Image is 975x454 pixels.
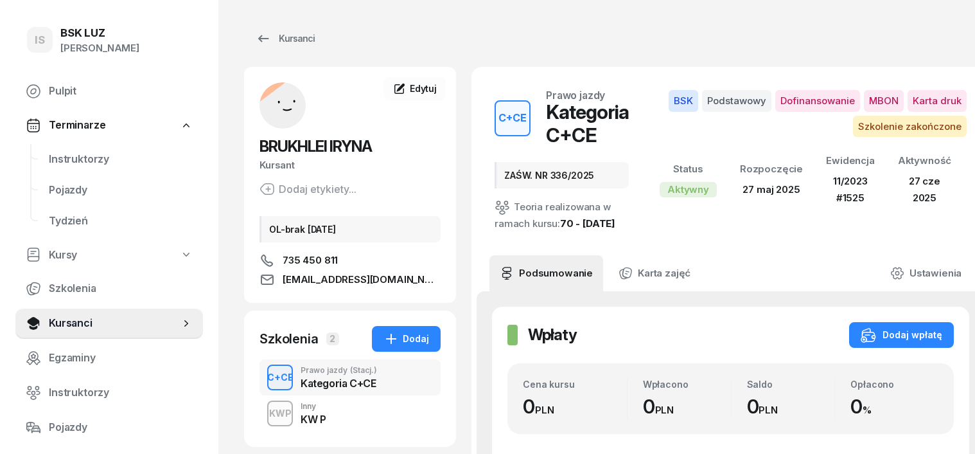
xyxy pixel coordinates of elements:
[15,412,203,443] a: Pojazdy
[15,111,203,140] a: Terminarze
[495,100,531,136] button: C+CE
[826,173,875,206] div: 11/2023 #1525
[742,183,800,195] span: 27 maj 2025
[49,350,193,367] span: Egzaminy
[775,90,860,112] span: Dofinansowanie
[643,379,731,390] div: Wpłacono
[15,273,203,304] a: Szkolenia
[528,325,577,345] h2: Wpłaty
[853,116,967,138] span: Szkolenie zakończone
[826,152,875,169] div: Ewidencja
[301,378,377,388] div: Kategoria C+CE
[283,272,441,287] span: [EMAIL_ADDRESS][DOMAIN_NAME]
[535,404,554,416] small: PLN
[259,272,441,287] a: [EMAIL_ADDRESS][DOMAIN_NAME]
[495,162,629,188] div: ZAŚW. NR 336/2025
[410,83,437,94] span: Edytuj
[267,401,293,426] button: KWP
[49,280,193,297] span: Szkolenia
[259,181,356,197] button: Dodaj etykiety...
[523,395,627,419] div: 0
[908,90,967,112] span: Karta druk
[15,343,203,374] a: Egzaminy
[384,77,446,100] a: Edytuj
[244,26,326,51] a: Kursanci
[267,365,293,390] button: C+CE
[880,255,972,291] a: Ustawienia
[49,419,193,436] span: Pojazdy
[546,90,605,100] div: Prawo jazdy
[861,327,942,343] div: Dodaj wpłatę
[864,90,904,112] span: MBON
[15,76,203,107] a: Pulpit
[49,151,193,168] span: Instruktorzy
[259,253,441,268] a: 735 450 811
[15,308,203,339] a: Kursanci
[259,395,441,431] button: KWPInnyKW P
[850,379,938,390] div: Opłacono
[60,40,139,57] div: [PERSON_NAME]
[643,395,731,419] div: 0
[259,330,319,348] div: Szkolenia
[383,331,429,347] div: Dodaj
[39,175,203,206] a: Pojazdy
[259,359,441,395] button: C+CEPrawo jazdy(Stacj.)Kategoria C+CE
[264,405,297,421] div: KWP
[49,385,193,401] span: Instruktorzy
[372,326,441,352] button: Dodaj
[747,395,835,419] div: 0
[49,247,77,264] span: Kursy
[495,199,629,232] div: Teoria realizowana w ramach kursu:
[35,35,45,46] span: IS
[49,182,193,199] span: Pojazdy
[546,100,629,147] div: Kategoria C+CE
[759,404,778,416] small: PLN
[256,31,315,46] div: Kursanci
[326,332,339,345] span: 2
[301,367,377,374] div: Prawo jazdy
[608,255,701,291] a: Karta zajęć
[49,117,105,134] span: Terminarze
[49,83,193,100] span: Pulpit
[39,206,203,237] a: Tydzień
[560,217,615,230] a: 70 - [DATE]
[493,107,532,129] div: C+CE
[301,403,326,410] div: Inny
[49,213,193,230] span: Tydzień
[15,241,203,270] a: Kursy
[655,404,674,416] small: PLN
[702,90,771,112] span: Podstawowy
[39,144,203,175] a: Instruktorzy
[644,90,967,137] button: BSKPodstawowyDofinansowanieMBONKarta drukSzkolenie zakończone
[283,253,338,268] span: 735 450 811
[60,28,139,39] div: BSK LUZ
[301,414,326,424] div: KW P
[259,137,372,156] span: BRUKHLEI IRYNA
[863,404,872,416] small: %
[898,152,952,169] div: Aktywność
[747,379,835,390] div: Saldo
[850,395,938,419] div: 0
[849,322,954,348] button: Dodaj wpłatę
[259,157,441,174] div: Kursant
[489,255,603,291] a: Podsumowanie
[15,377,203,408] a: Instruktorzy
[898,173,952,206] div: 27 cze 2025
[669,90,698,112] span: BSK
[660,182,717,197] div: Aktywny
[259,216,441,242] div: OL-brak [DATE]
[49,315,180,332] span: Kursanci
[740,161,803,177] div: Rozpoczęcie
[262,369,299,385] div: C+CE
[350,367,377,374] span: (Stacj.)
[660,161,717,177] div: Status
[523,379,627,390] div: Cena kursu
